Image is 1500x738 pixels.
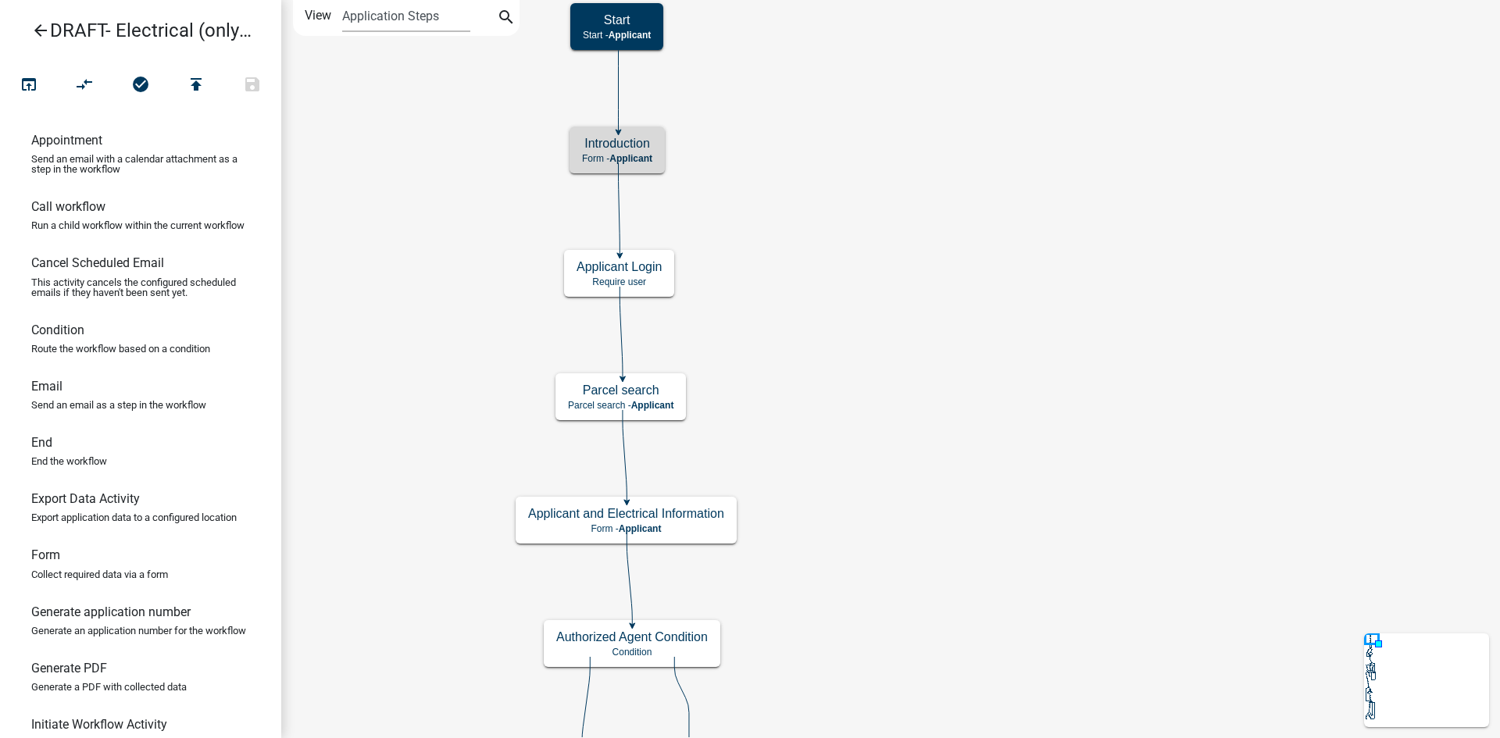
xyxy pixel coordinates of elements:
[568,400,673,411] p: Parcel search -
[31,717,167,732] h6: Initiate Workflow Activity
[31,491,140,506] h6: Export Data Activity
[528,506,724,521] h5: Applicant and Electrical Information
[609,153,652,164] span: Applicant
[568,383,673,398] h5: Parcel search
[609,30,652,41] span: Applicant
[187,75,205,97] i: publish
[583,12,651,27] h5: Start
[31,199,105,214] h6: Call workflow
[243,75,262,97] i: save
[528,523,724,534] p: Form -
[31,604,191,619] h6: Generate application number
[31,133,102,148] h6: Appointment
[577,276,662,287] p: Require user
[31,435,52,450] h6: End
[31,512,237,522] p: Export application data to a configured location
[168,69,224,102] button: Publish
[631,400,674,411] span: Applicant
[31,154,250,174] p: Send an email with a calendar attachment as a step in the workflow
[56,69,112,102] button: Auto Layout
[112,69,169,102] button: No problems
[31,569,168,579] p: Collect required data via a form
[497,8,516,30] i: search
[31,400,206,410] p: Send an email as a step in the workflow
[1,69,57,102] button: Test Workflow
[31,323,84,337] h6: Condition
[224,69,280,102] button: Save
[31,379,62,394] h6: Email
[31,220,245,230] p: Run a child workflow within the current workflow
[31,547,60,562] h6: Form
[583,30,651,41] p: Start -
[131,75,150,97] i: check_circle
[31,682,187,692] p: Generate a PDF with collected data
[1,69,280,106] div: Workflow actions
[31,344,210,354] p: Route the workflow based on a condition
[31,277,250,298] p: This activity cancels the configured scheduled emails if they haven't been sent yet.
[556,647,708,658] p: Condition
[20,75,38,97] i: open_in_browser
[31,255,164,270] h6: Cancel Scheduled Email
[494,6,519,31] button: search
[577,259,662,274] h5: Applicant Login
[31,21,50,43] i: arrow_back
[556,629,708,644] h5: Authorized Agent Condition
[76,75,95,97] i: compare_arrows
[31,661,107,676] h6: Generate PDF
[582,136,652,151] h5: Introduction
[12,12,256,48] a: DRAFT- Electrical (only) Permit
[31,456,107,466] p: End the workflow
[31,626,246,636] p: Generate an application number for the workflow
[619,523,662,534] span: Applicant
[582,153,652,164] p: Form -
